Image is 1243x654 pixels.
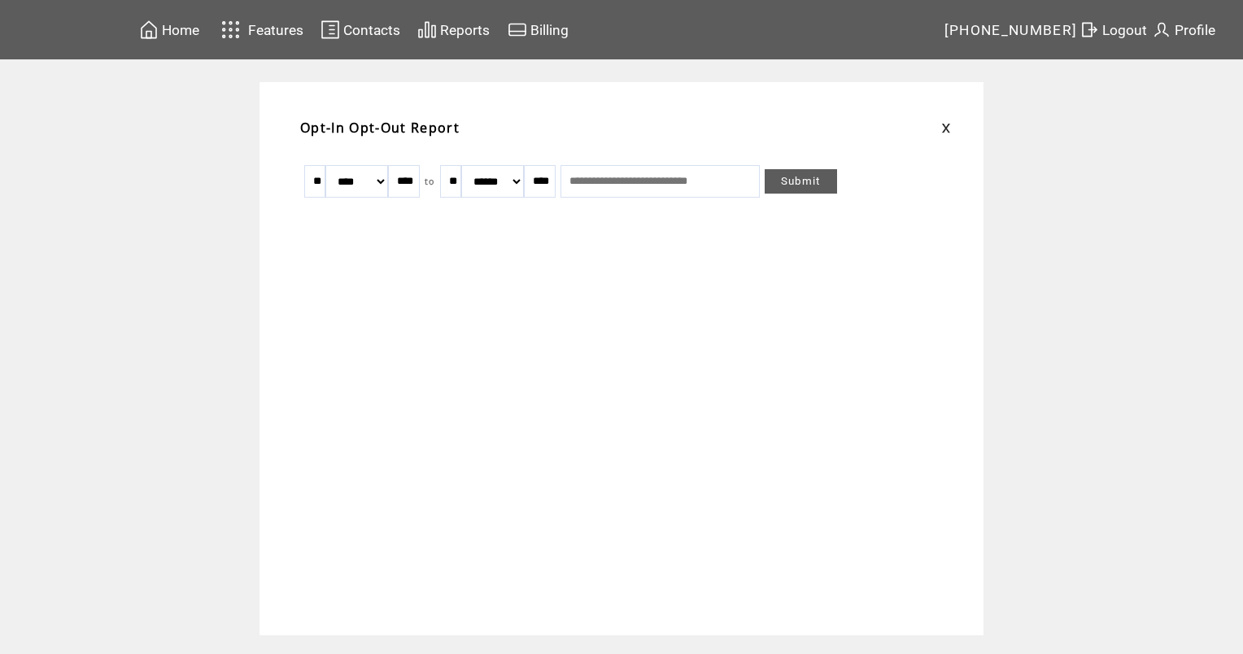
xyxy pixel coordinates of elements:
[765,169,837,194] a: Submit
[162,22,199,38] span: Home
[415,17,492,42] a: Reports
[1079,20,1099,40] img: exit.svg
[944,22,1078,38] span: [PHONE_NUMBER]
[1175,22,1215,38] span: Profile
[139,20,159,40] img: home.svg
[300,119,460,137] span: Opt-In Opt-Out Report
[216,16,245,43] img: features.svg
[1077,17,1149,42] a: Logout
[508,20,527,40] img: creidtcard.svg
[1152,20,1171,40] img: profile.svg
[214,14,306,46] a: Features
[1149,17,1218,42] a: Profile
[530,22,569,38] span: Billing
[318,17,403,42] a: Contacts
[343,22,400,38] span: Contacts
[417,20,437,40] img: chart.svg
[321,20,340,40] img: contacts.svg
[440,22,490,38] span: Reports
[425,176,435,187] span: to
[248,22,303,38] span: Features
[1102,22,1147,38] span: Logout
[137,17,202,42] a: Home
[505,17,571,42] a: Billing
